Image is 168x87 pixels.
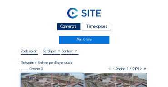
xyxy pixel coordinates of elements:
[21,7,147,21] a: C-SITE Logo
[21,49,38,53] input: Zoek op datum 󰅀
[82,23,111,31] div: Timelapses
[67,8,101,19] img: C-SITE Logo
[21,67,43,71] div: Camera 3
[57,23,81,31] div: Camera's
[59,36,109,44] a: Mijn C-Site
[116,67,139,71] span: Pagina 1 / 9191
[21,61,72,64] div: Rinkoniën / Antwerpen Royerssluis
